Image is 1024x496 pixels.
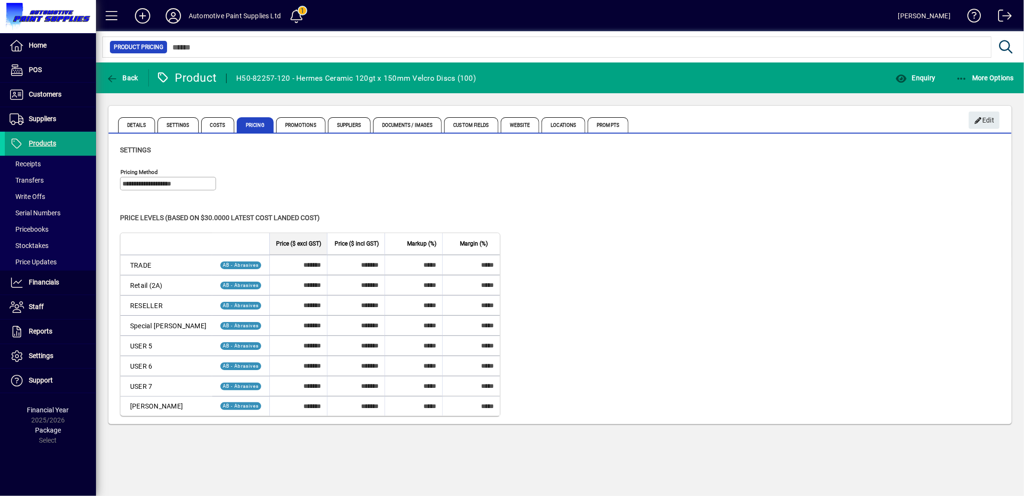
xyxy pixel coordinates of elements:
span: Home [29,41,47,49]
span: AB - Abrasives [223,363,259,369]
span: AB - Abrasives [223,343,259,348]
button: More Options [953,69,1017,87]
a: Staff [5,295,96,319]
span: Suppliers [328,117,371,133]
a: Knowledge Base [960,2,981,33]
td: USER 7 [120,376,212,396]
mat-label: Pricing method [120,169,158,175]
span: Settings [120,146,151,154]
span: Staff [29,303,44,310]
a: Stocktakes [5,237,96,254]
a: Write Offs [5,188,96,205]
app-page-header-button: Back [96,69,149,87]
a: Receipts [5,156,96,172]
span: AB - Abrasives [223,262,259,268]
span: Price Updates [10,258,57,266]
td: USER 6 [120,356,212,376]
span: Financials [29,278,59,286]
a: Financials [5,271,96,295]
span: Edit [974,112,995,128]
a: POS [5,58,96,82]
span: Receipts [10,160,41,168]
span: Write Offs [10,193,45,200]
span: AB - Abrasives [223,384,259,389]
span: Suppliers [29,115,56,123]
a: Logout [991,2,1012,33]
span: Settings [29,352,53,360]
span: Customers [29,90,61,98]
span: Package [35,426,61,434]
td: USER 5 [120,335,212,356]
span: Pricing [237,117,274,133]
button: Edit [969,112,1000,129]
span: Enquiry [895,74,935,82]
a: Suppliers [5,107,96,131]
a: Customers [5,83,96,107]
span: Costs [201,117,235,133]
span: Website [501,117,540,133]
span: Price levels (based on $30.0000 Latest cost landed cost) [120,214,320,222]
span: Markup (%) [407,238,436,249]
span: Reports [29,327,52,335]
span: AB - Abrasives [223,303,259,308]
span: More Options [956,74,1014,82]
span: Support [29,376,53,384]
a: Serial Numbers [5,205,96,221]
span: Pricebooks [10,225,48,233]
div: [PERSON_NAME] [898,8,951,24]
td: Retail (2A) [120,275,212,295]
td: RESELLER [120,295,212,315]
span: AB - Abrasives [223,403,259,409]
span: Serial Numbers [10,209,60,217]
span: Promotions [276,117,325,133]
span: Locations [542,117,585,133]
div: Automotive Paint Supplies Ltd [189,8,281,24]
span: Settings [157,117,199,133]
a: Support [5,369,96,393]
span: Price ($ excl GST) [276,238,321,249]
div: H50-82257-120 - Hermes Ceramic 120gt x 150mm Velcro Discs (100) [236,71,476,86]
span: POS [29,66,42,74]
span: Products [29,139,56,147]
button: Enquiry [893,69,938,87]
span: Margin (%) [460,238,488,249]
span: Back [106,74,138,82]
a: Pricebooks [5,221,96,237]
span: Details [118,117,155,133]
td: TRADE [120,255,212,275]
button: Profile [158,7,189,25]
span: AB - Abrasives [223,323,259,328]
span: Stocktakes [10,242,48,249]
a: Price Updates [5,254,96,270]
td: [PERSON_NAME] [120,396,212,416]
a: Settings [5,344,96,368]
a: Reports [5,320,96,344]
a: Home [5,34,96,58]
span: Transfers [10,176,44,184]
span: Price ($ incl GST) [335,238,379,249]
span: Documents / Images [373,117,442,133]
button: Add [127,7,158,25]
a: Transfers [5,172,96,188]
td: Special [PERSON_NAME] [120,315,212,335]
div: Product [156,70,217,86]
span: AB - Abrasives [223,283,259,288]
span: Custom Fields [444,117,498,133]
button: Back [104,69,141,87]
span: Prompts [588,117,628,133]
span: Financial Year [27,406,69,414]
span: Product Pricing [114,42,163,52]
